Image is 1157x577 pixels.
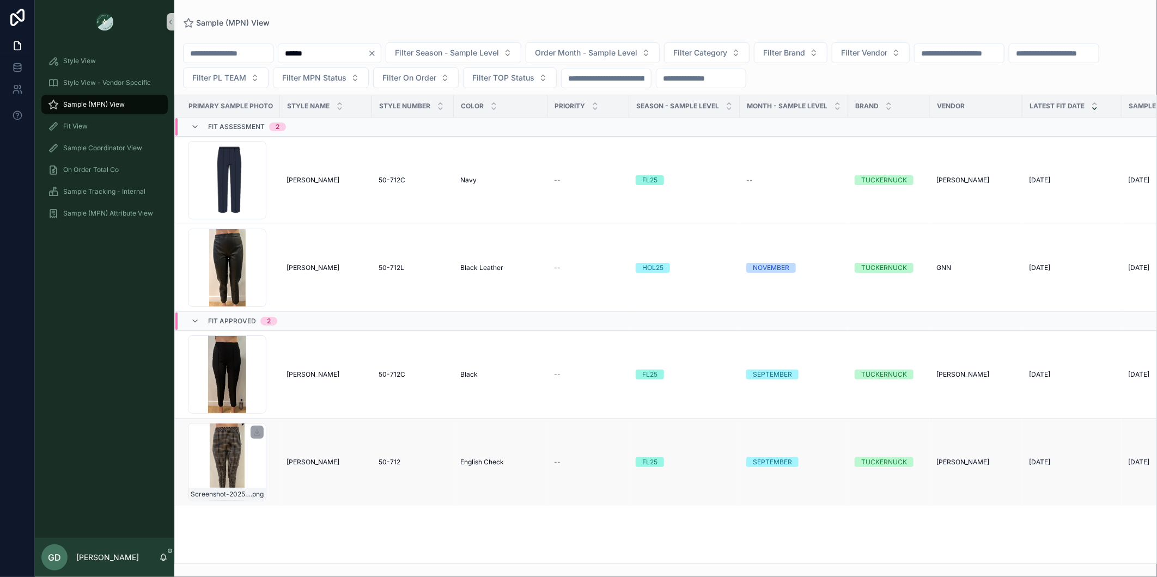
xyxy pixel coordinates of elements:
a: FL25 [636,175,733,185]
div: 2 [267,317,271,326]
span: [DATE] [1029,176,1050,185]
span: Filter On Order [382,72,436,83]
a: [PERSON_NAME] [287,458,366,466]
span: [PERSON_NAME] [936,458,989,466]
a: -- [746,176,842,185]
span: 50-712 [379,458,400,466]
span: [PERSON_NAME] [287,263,339,272]
span: English Check [460,458,504,466]
button: Clear [368,49,381,58]
span: On Order Total Co [63,165,119,174]
button: Select Button [832,42,910,63]
span: Filter Vendor [841,47,887,58]
span: [PERSON_NAME] [287,370,339,379]
a: [PERSON_NAME] [287,176,366,185]
a: Navy [460,176,541,185]
span: Fit Approved [208,317,256,326]
div: 2 [276,122,279,131]
a: -- [554,458,623,466]
a: 50-712C [379,370,447,379]
span: PRIORITY [555,102,585,111]
span: -- [554,370,561,379]
a: 50-712L [379,263,447,272]
span: GNN [936,263,951,272]
a: [DATE] [1029,176,1115,185]
button: Select Button [373,67,459,88]
img: App logo [96,13,113,30]
a: SEPTEMBER [746,457,842,467]
span: Screenshot-2025-08-07-161934 [191,490,251,499]
button: Select Button [463,67,557,88]
span: -- [554,458,561,466]
a: GNN [936,263,1016,272]
a: TUCKERNUCK [855,370,923,379]
a: [DATE] [1029,458,1115,466]
span: .png [251,490,264,499]
span: Black [460,370,478,379]
div: TUCKERNUCK [861,457,907,467]
span: Fit View [63,122,88,131]
span: Sample (MPN) Attribute View [63,209,153,218]
a: -- [554,263,623,272]
a: HOL25 [636,263,733,273]
span: Style Number [379,102,430,111]
span: Filter Brand [763,47,805,58]
span: [PERSON_NAME] [936,176,989,185]
span: -- [554,176,561,185]
span: 50-712C [379,370,405,379]
span: 50-712C [379,176,405,185]
span: Color [461,102,484,111]
div: scrollable content [35,44,174,237]
a: On Order Total Co [41,160,168,180]
a: 50-712C [379,176,447,185]
a: English Check [460,458,541,466]
span: [DATE] [1029,458,1050,466]
div: NOVEMBER [753,263,789,273]
a: Sample (MPN) Attribute View [41,204,168,223]
a: [PERSON_NAME] [936,176,1016,185]
div: SEPTEMBER [753,457,792,467]
a: [PERSON_NAME] [936,458,1016,466]
div: FL25 [642,370,657,379]
a: [PERSON_NAME] [287,263,366,272]
span: 50-712L [379,263,404,272]
span: [PERSON_NAME] [936,370,989,379]
span: Sample (MPN) View [63,100,125,109]
a: Black Leather [460,263,541,272]
a: [PERSON_NAME] [287,370,366,379]
button: Select Button [526,42,660,63]
a: Style View - Vendor Specific [41,73,168,93]
span: Style Name [287,102,330,111]
a: Screenshot-2025-08-07-161934.png [188,423,273,501]
button: Select Button [273,67,369,88]
a: Style View [41,51,168,71]
button: Select Button [386,42,521,63]
a: FL25 [636,457,733,467]
a: -- [554,370,623,379]
a: TUCKERNUCK [855,457,923,467]
a: -- [554,176,623,185]
span: -- [746,176,753,185]
span: Season - Sample Level [636,102,719,111]
span: [PERSON_NAME] [287,458,339,466]
span: GD [48,551,61,564]
div: FL25 [642,457,657,467]
span: [DATE] [1029,370,1050,379]
a: [PERSON_NAME] [936,370,1016,379]
span: Vendor [937,102,965,111]
a: Black [460,370,541,379]
a: TUCKERNUCK [855,175,923,185]
span: Brand [855,102,879,111]
a: TUCKERNUCK [855,263,923,273]
span: Style View [63,57,96,65]
p: [PERSON_NAME] [76,552,139,563]
div: TUCKERNUCK [861,175,907,185]
a: Sample (MPN) View [183,17,270,28]
span: Filter MPN Status [282,72,346,83]
span: Navy [460,176,477,185]
span: MONTH - SAMPLE LEVEL [747,102,827,111]
a: FL25 [636,370,733,379]
a: Sample (MPN) View [41,95,168,114]
a: Sample Tracking - Internal [41,182,168,201]
button: Select Button [183,67,269,88]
